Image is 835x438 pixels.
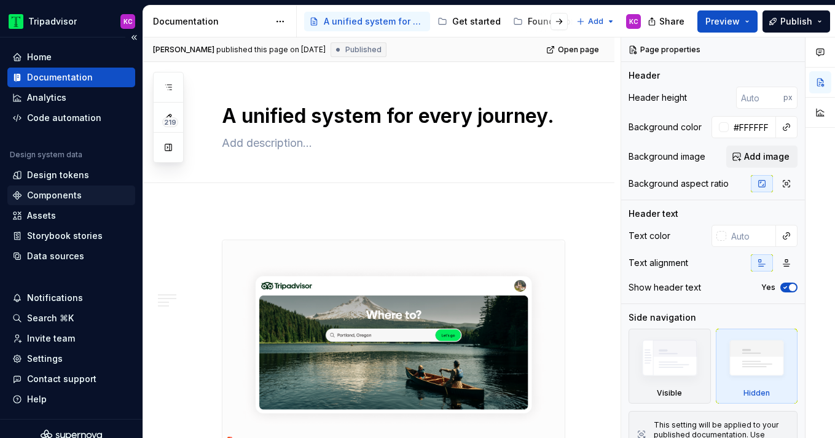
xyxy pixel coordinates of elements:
[573,13,619,30] button: Add
[744,151,790,163] span: Add image
[27,51,52,63] div: Home
[659,15,684,28] span: Share
[629,151,705,163] div: Background image
[629,17,638,26] div: KC
[657,388,682,398] div: Visible
[783,93,793,103] p: px
[761,283,775,292] label: Yes
[629,178,729,190] div: Background aspect ratio
[697,10,758,33] button: Preview
[762,10,830,33] button: Publish
[345,45,382,55] span: Published
[27,353,63,365] div: Settings
[304,9,570,34] div: Page tree
[7,288,135,308] button: Notifications
[743,388,770,398] div: Hidden
[7,47,135,67] a: Home
[716,329,798,404] div: Hidden
[7,226,135,246] a: Storybook stories
[7,68,135,87] a: Documentation
[153,45,214,55] span: [PERSON_NAME]
[629,121,702,133] div: Background color
[629,311,696,324] div: Side navigation
[123,17,133,26] div: KC
[27,189,82,201] div: Components
[27,209,56,222] div: Assets
[629,281,701,294] div: Show header text
[736,87,783,109] input: Auto
[729,116,776,138] input: Auto
[7,186,135,205] a: Components
[216,45,326,55] div: published this page on [DATE]
[7,329,135,348] a: Invite team
[27,250,84,262] div: Data sources
[10,150,82,160] div: Design system data
[27,112,101,124] div: Code automation
[304,12,430,31] a: A unified system for every journey.
[641,10,692,33] button: Share
[27,92,66,104] div: Analytics
[629,92,687,104] div: Header height
[162,117,178,127] span: 219
[629,69,660,82] div: Header
[7,389,135,409] button: Help
[7,308,135,328] button: Search ⌘K
[7,369,135,389] button: Contact support
[27,393,47,405] div: Help
[629,257,688,269] div: Text alignment
[27,292,83,304] div: Notifications
[7,246,135,266] a: Data sources
[27,312,74,324] div: Search ⌘K
[125,29,143,46] button: Collapse sidebar
[9,14,23,29] img: 0ed0e8b8-9446-497d-bad0-376821b19aa5.png
[7,206,135,225] a: Assets
[558,45,599,55] span: Open page
[726,225,776,247] input: Auto
[780,15,812,28] span: Publish
[433,12,506,31] a: Get started
[27,169,89,181] div: Design tokens
[28,15,77,28] div: Tripadvisor
[324,15,425,28] div: A unified system for every journey.
[508,12,586,31] a: Foundations
[219,101,563,131] textarea: A unified system for every journey.
[2,8,140,34] button: TripadvisorKC
[153,15,269,28] div: Documentation
[629,230,670,242] div: Text color
[705,15,740,28] span: Preview
[629,329,711,404] div: Visible
[629,208,678,220] div: Header text
[7,88,135,108] a: Analytics
[7,165,135,185] a: Design tokens
[27,373,96,385] div: Contact support
[27,71,93,84] div: Documentation
[543,41,605,58] a: Open page
[7,108,135,128] a: Code automation
[588,17,603,26] span: Add
[452,15,501,28] div: Get started
[27,230,103,242] div: Storybook stories
[27,332,75,345] div: Invite team
[7,349,135,369] a: Settings
[726,146,798,168] button: Add image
